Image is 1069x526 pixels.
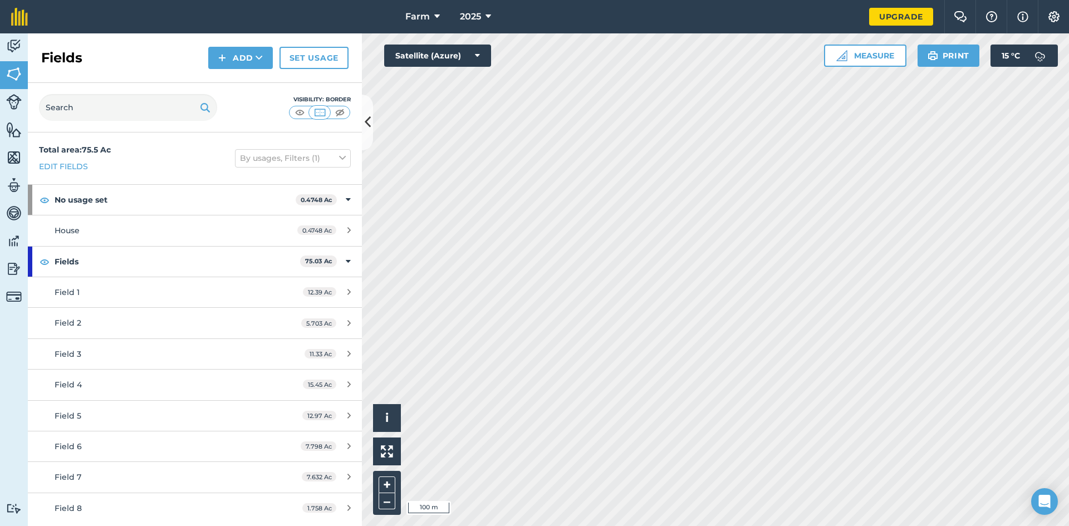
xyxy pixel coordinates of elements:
[6,149,22,166] img: svg+xml;base64,PHN2ZyB4bWxucz0iaHR0cDovL3d3dy53My5vcmcvMjAwMC9zdmciIHdpZHRoPSI1NiIgaGVpZ2h0PSI2MC...
[333,107,347,118] img: svg+xml;base64,PHN2ZyB4bWxucz0iaHR0cDovL3d3dy53My5vcmcvMjAwMC9zdmciIHdpZHRoPSI1MCIgaGVpZ2h0PSI0MC...
[28,247,362,277] div: Fields75.03 Ac
[954,11,967,22] img: Two speech bubbles overlapping with the left bubble in the forefront
[301,318,336,328] span: 5.703 Ac
[824,45,906,67] button: Measure
[6,289,22,304] img: svg+xml;base64,PD94bWwgdmVyc2lvbj0iMS4wIiBlbmNvZGluZz0idXRmLTgiPz4KPCEtLSBHZW5lcmF0b3I6IEFkb2JlIE...
[28,277,362,307] a: Field 112.39 Ac
[40,193,50,207] img: svg+xml;base64,PHN2ZyB4bWxucz0iaHR0cDovL3d3dy53My5vcmcvMjAwMC9zdmciIHdpZHRoPSIxOCIgaGVpZ2h0PSIyNC...
[55,185,296,215] strong: No usage set
[39,160,88,173] a: Edit fields
[6,233,22,249] img: svg+xml;base64,PD94bWwgdmVyc2lvbj0iMS4wIiBlbmNvZGluZz0idXRmLTgiPz4KPCEtLSBHZW5lcmF0b3I6IEFkb2JlIE...
[55,225,80,235] span: House
[55,441,82,451] span: Field 6
[985,11,998,22] img: A question mark icon
[55,503,82,513] span: Field 8
[1047,11,1061,22] img: A cog icon
[379,493,395,509] button: –
[305,257,332,265] strong: 75.03 Ac
[28,339,362,369] a: Field 311.33 Ac
[55,247,300,277] strong: Fields
[28,185,362,215] div: No usage set0.4748 Ac
[39,145,111,155] strong: Total area : 75.5 Ac
[381,445,393,458] img: Four arrows, one pointing top left, one top right, one bottom right and the last bottom left
[279,47,349,69] a: Set usage
[990,45,1058,67] button: 15 °C
[918,45,980,67] button: Print
[28,493,362,523] a: Field 81.758 Ac
[836,50,847,61] img: Ruler icon
[28,431,362,461] a: Field 67.798 Ac
[6,94,22,110] img: svg+xml;base64,PD94bWwgdmVyc2lvbj0iMS4wIiBlbmNvZGluZz0idXRmLTgiPz4KPCEtLSBHZW5lcmF0b3I6IEFkb2JlIE...
[55,472,81,482] span: Field 7
[405,10,430,23] span: Farm
[302,411,336,420] span: 12.97 Ac
[869,8,933,26] a: Upgrade
[200,101,210,114] img: svg+xml;base64,PHN2ZyB4bWxucz0iaHR0cDovL3d3dy53My5vcmcvMjAwMC9zdmciIHdpZHRoPSIxOSIgaGVpZ2h0PSIyNC...
[11,8,28,26] img: fieldmargin Logo
[6,121,22,138] img: svg+xml;base64,PHN2ZyB4bWxucz0iaHR0cDovL3d3dy53My5vcmcvMjAwMC9zdmciIHdpZHRoPSI1NiIgaGVpZ2h0PSI2MC...
[235,149,351,167] button: By usages, Filters (1)
[301,196,332,204] strong: 0.4748 Ac
[301,441,336,451] span: 7.798 Ac
[303,287,336,297] span: 12.39 Ac
[28,370,362,400] a: Field 415.45 Ac
[302,472,336,481] span: 7.632 Ac
[6,503,22,514] img: svg+xml;base64,PD94bWwgdmVyc2lvbj0iMS4wIiBlbmNvZGluZz0idXRmLTgiPz4KPCEtLSBHZW5lcmF0b3I6IEFkb2JlIE...
[6,177,22,194] img: svg+xml;base64,PD94bWwgdmVyc2lvbj0iMS4wIiBlbmNvZGluZz0idXRmLTgiPz4KPCEtLSBHZW5lcmF0b3I6IEFkb2JlIE...
[385,411,389,425] span: i
[6,205,22,222] img: svg+xml;base64,PD94bWwgdmVyc2lvbj0iMS4wIiBlbmNvZGluZz0idXRmLTgiPz4KPCEtLSBHZW5lcmF0b3I6IEFkb2JlIE...
[928,49,938,62] img: svg+xml;base64,PHN2ZyB4bWxucz0iaHR0cDovL3d3dy53My5vcmcvMjAwMC9zdmciIHdpZHRoPSIxOSIgaGVpZ2h0PSIyNC...
[55,318,81,328] span: Field 2
[55,287,80,297] span: Field 1
[28,462,362,492] a: Field 77.632 Ac
[28,401,362,431] a: Field 512.97 Ac
[28,308,362,338] a: Field 25.703 Ac
[293,107,307,118] img: svg+xml;base64,PHN2ZyB4bWxucz0iaHR0cDovL3d3dy53My5vcmcvMjAwMC9zdmciIHdpZHRoPSI1MCIgaGVpZ2h0PSI0MC...
[303,380,336,389] span: 15.45 Ac
[6,260,22,277] img: svg+xml;base64,PD94bWwgdmVyc2lvbj0iMS4wIiBlbmNvZGluZz0idXRmLTgiPz4KPCEtLSBHZW5lcmF0b3I6IEFkb2JlIE...
[6,38,22,55] img: svg+xml;base64,PD94bWwgdmVyc2lvbj0iMS4wIiBlbmNvZGluZz0idXRmLTgiPz4KPCEtLSBHZW5lcmF0b3I6IEFkb2JlIE...
[313,107,327,118] img: svg+xml;base64,PHN2ZyB4bWxucz0iaHR0cDovL3d3dy53My5vcmcvMjAwMC9zdmciIHdpZHRoPSI1MCIgaGVpZ2h0PSI0MC...
[55,380,82,390] span: Field 4
[384,45,491,67] button: Satellite (Azure)
[55,411,81,421] span: Field 5
[305,349,336,358] span: 11.33 Ac
[40,255,50,268] img: svg+xml;base64,PHN2ZyB4bWxucz0iaHR0cDovL3d3dy53My5vcmcvMjAwMC9zdmciIHdpZHRoPSIxOCIgaGVpZ2h0PSIyNC...
[1017,10,1028,23] img: svg+xml;base64,PHN2ZyB4bWxucz0iaHR0cDovL3d3dy53My5vcmcvMjAwMC9zdmciIHdpZHRoPSIxNyIgaGVpZ2h0PSIxNy...
[1002,45,1020,67] span: 15 ° C
[39,94,217,121] input: Search
[379,476,395,493] button: +
[218,51,226,65] img: svg+xml;base64,PHN2ZyB4bWxucz0iaHR0cDovL3d3dy53My5vcmcvMjAwMC9zdmciIHdpZHRoPSIxNCIgaGVpZ2h0PSIyNC...
[373,404,401,432] button: i
[41,49,82,67] h2: Fields
[6,66,22,82] img: svg+xml;base64,PHN2ZyB4bWxucz0iaHR0cDovL3d3dy53My5vcmcvMjAwMC9zdmciIHdpZHRoPSI1NiIgaGVpZ2h0PSI2MC...
[297,225,336,235] span: 0.4748 Ac
[302,503,336,513] span: 1.758 Ac
[1029,45,1051,67] img: svg+xml;base64,PD94bWwgdmVyc2lvbj0iMS4wIiBlbmNvZGluZz0idXRmLTgiPz4KPCEtLSBHZW5lcmF0b3I6IEFkb2JlIE...
[288,95,351,104] div: Visibility: Border
[208,47,273,69] button: Add
[55,349,81,359] span: Field 3
[460,10,481,23] span: 2025
[1031,488,1058,515] div: Open Intercom Messenger
[28,215,362,245] a: House0.4748 Ac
